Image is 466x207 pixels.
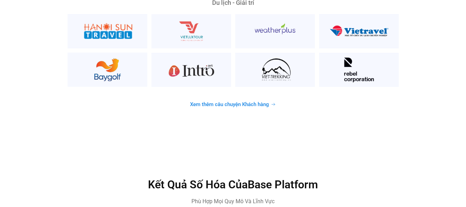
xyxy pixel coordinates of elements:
span: Xem thêm câu chuyện Khách hàng [190,102,269,107]
span: Base Platform [248,178,318,191]
p: Phù Hợp Mọi Quy Mô Và Lĩnh Vực [87,197,380,206]
a: Xem thêm câu chuyện Khách hàng [182,98,284,111]
h2: Kết Quả Số Hóa Của [87,178,380,192]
